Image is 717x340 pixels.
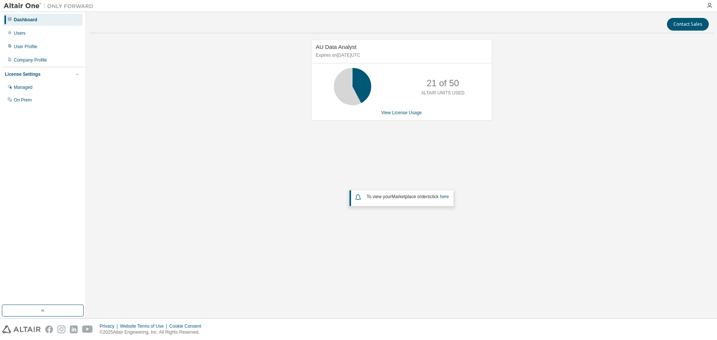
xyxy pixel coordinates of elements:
div: Privacy [100,323,120,329]
div: Dashboard [14,17,37,23]
em: Marketplace orders [392,194,430,199]
img: facebook.svg [45,325,53,333]
p: Expires on [DATE] UTC [316,52,485,59]
img: instagram.svg [58,325,65,333]
img: linkedin.svg [70,325,78,333]
p: © 2025 Altair Engineering, Inc. All Rights Reserved. [100,329,206,336]
img: Altair One [4,2,97,10]
a: View License Usage [381,110,422,115]
div: Users [14,30,25,36]
div: Website Terms of Use [120,323,169,329]
a: here [440,194,449,199]
p: ALTAIR UNITS USED [421,90,465,96]
div: License Settings [5,71,40,77]
img: youtube.svg [82,325,93,333]
span: AU Data Analyst [316,44,357,50]
div: Company Profile [14,57,47,63]
button: Contact Sales [667,18,709,31]
div: Managed [14,84,32,90]
img: altair_logo.svg [2,325,41,333]
p: 21 of 50 [426,77,459,90]
div: On Prem [14,97,32,103]
span: To view your click [367,194,449,199]
div: Cookie Consent [169,323,205,329]
div: User Profile [14,44,37,50]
